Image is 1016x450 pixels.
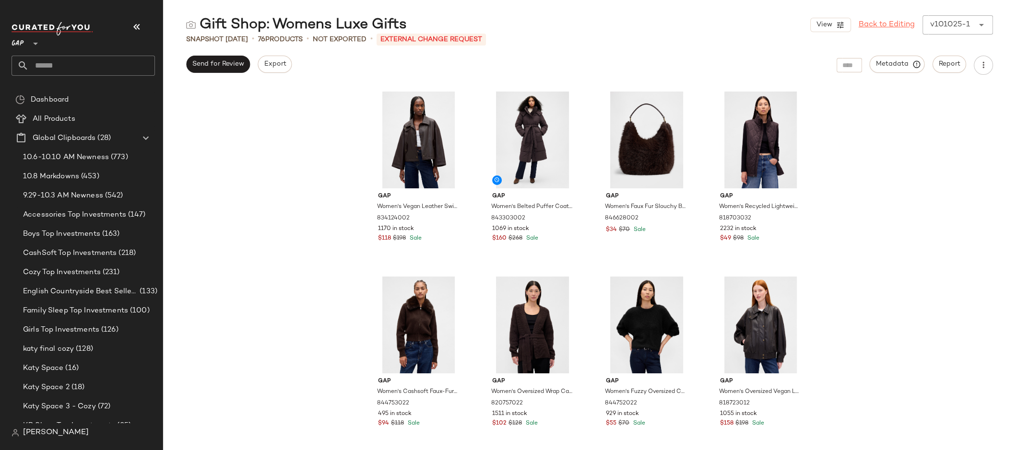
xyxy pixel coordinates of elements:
[606,192,687,201] span: Gap
[606,377,687,386] span: Gap
[23,209,126,220] span: Accessories Top Investments
[524,420,538,427] span: Sale
[117,248,136,259] span: (218)
[631,420,645,427] span: Sale
[370,277,467,373] img: cn60576973.jpg
[23,190,103,201] span: 9.29-10.3 AM Newness
[23,267,101,278] span: Cozy Top Investments
[23,420,115,431] span: KB Sleep Top Investments
[606,226,617,234] span: $34
[735,419,748,428] span: $198
[393,234,406,243] span: $198
[33,114,75,125] span: All Products
[492,225,529,233] span: 1069 in stock
[619,226,630,234] span: $70
[101,267,120,278] span: (231)
[492,410,527,418] span: 1511 in stock
[719,214,751,223] span: 818703032
[186,15,407,35] div: Gift Shop: Womens Luxe Gifts
[263,60,286,68] span: Export
[378,410,412,418] span: 495 in stock
[859,19,915,31] a: Back to Editing
[492,419,507,428] span: $102
[258,35,303,45] div: Products
[719,399,750,408] span: 818723012
[750,420,764,427] span: Sale
[605,388,686,396] span: Women's Fuzzy Oversized Crewneck Sweater by Gap Black Size L
[484,277,581,373] img: cn60633183.jpg
[377,399,409,408] span: 844753022
[192,60,244,68] span: Send for Review
[815,21,832,29] span: View
[23,286,138,297] span: English Countryside Best Sellers 9.28-10.4
[109,152,128,163] span: (773)
[598,92,695,188] img: cn60271552.jpg
[23,324,99,335] span: Girls Top Investments
[23,382,70,393] span: Katy Space 2
[875,60,919,69] span: Metadata
[378,234,391,243] span: $118
[31,94,69,105] span: Dashboard
[252,34,254,45] span: •
[23,401,96,412] span: Katy Space 3 - Cozy
[745,235,759,242] span: Sale
[491,388,572,396] span: Women's Oversized Wrap Cardigan Sweater by Gap [PERSON_NAME] Size XS
[605,203,686,211] span: Women's Faux Fur Slouchy Bag by Gap [PERSON_NAME] One Size
[492,192,573,201] span: Gap
[870,56,925,73] button: Metadata
[508,419,522,428] span: $128
[258,36,265,43] span: 76
[406,420,420,427] span: Sale
[370,92,467,188] img: cn60066142.jpg
[313,35,366,45] span: Not Exported
[23,427,89,438] span: [PERSON_NAME]
[720,225,756,233] span: 2232 in stock
[605,399,637,408] span: 844752022
[100,229,120,240] span: (163)
[74,344,93,355] span: (128)
[930,19,970,31] div: v101025-1
[720,377,801,386] span: Gap
[719,203,800,211] span: Women's Recycled Lightweight Quilted Puffer Vest by Gap [PERSON_NAME] Size S
[491,399,523,408] span: 820757022
[23,152,109,163] span: 10.6-10.10 AM Newness
[95,133,111,144] span: (28)
[810,18,851,32] button: View
[712,92,809,188] img: cn60216877.jpg
[63,363,79,374] span: (16)
[23,229,100,240] span: Boys Top Investments
[23,171,79,182] span: 10.8 Markdowns
[12,33,24,50] span: GAP
[12,22,93,35] img: cfy_white_logo.C9jOOHJF.svg
[598,277,695,373] img: cn60508309.jpg
[79,171,99,182] span: (453)
[15,95,25,104] img: svg%3e
[23,305,128,316] span: Family Sleep Top Investments
[186,35,248,45] span: Snapshot [DATE]
[720,410,757,418] span: 1055 in stock
[508,234,522,243] span: $268
[307,34,309,45] span: •
[23,344,74,355] span: katy final cozy
[605,214,638,223] span: 846628002
[186,56,250,73] button: Send for Review
[128,305,150,316] span: (100)
[23,363,63,374] span: Katy Space
[733,234,744,243] span: $98
[720,192,801,201] span: Gap
[606,419,616,428] span: $55
[258,56,292,73] button: Export
[103,190,123,201] span: (542)
[378,419,389,428] span: $94
[712,277,809,373] img: cn60264779.jpg
[378,192,459,201] span: Gap
[370,34,373,45] span: •
[378,377,459,386] span: Gap
[138,286,157,297] span: (133)
[484,92,581,188] img: cn60567324.jpg
[492,234,507,243] span: $160
[377,214,410,223] span: 834124002
[115,420,131,431] span: (85)
[933,56,966,73] button: Report
[491,214,525,223] span: 843303002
